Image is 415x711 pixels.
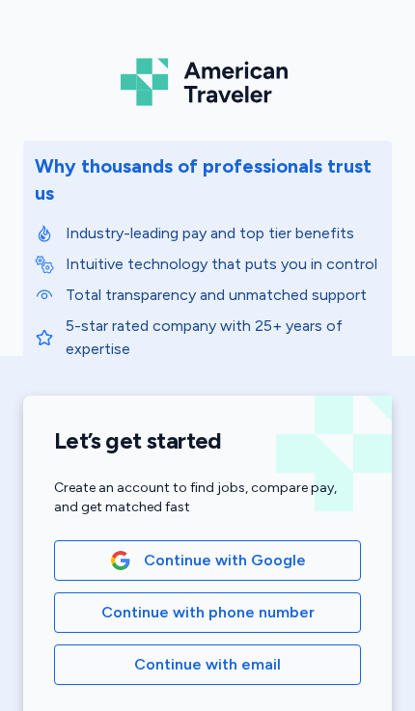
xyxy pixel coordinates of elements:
span: Continue with phone number [101,601,315,624]
button: Continue with email [54,644,361,685]
button: Continue with phone number [54,592,361,633]
span: Continue with Google [144,549,306,572]
p: Intuitive technology that puts you in control [66,253,380,276]
p: Total transparency and unmatched support [66,284,380,307]
button: Google LogoContinue with Google [54,540,361,581]
img: Logo [121,54,294,110]
div: Create an account to find jobs, compare pay, and get matched fast [54,479,361,517]
img: Google Logo [110,550,131,571]
div: Why thousands of professionals trust us [35,152,380,206]
p: Industry-leading pay and top tier benefits [66,222,380,245]
h1: Let’s get started [54,426,361,455]
span: Continue with email [134,653,281,676]
p: 5-star rated company with 25+ years of expertise [66,314,380,361]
